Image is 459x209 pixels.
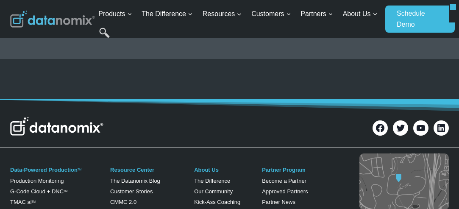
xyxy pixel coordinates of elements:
[203,8,242,20] span: Resources
[190,29,217,36] span: Last Name
[343,8,378,20] span: About Us
[10,11,95,28] img: Datanomix
[10,117,103,136] img: Datanomix Logo
[300,8,333,20] span: Partners
[42,171,63,176] a: Privacy Policy
[142,8,193,20] span: The Difference
[99,28,110,47] a: Search
[190,64,228,71] span: Phone number
[251,8,291,20] span: Customers
[385,6,449,33] a: Schedule Demo
[26,171,36,176] a: Terms
[98,8,132,20] span: Products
